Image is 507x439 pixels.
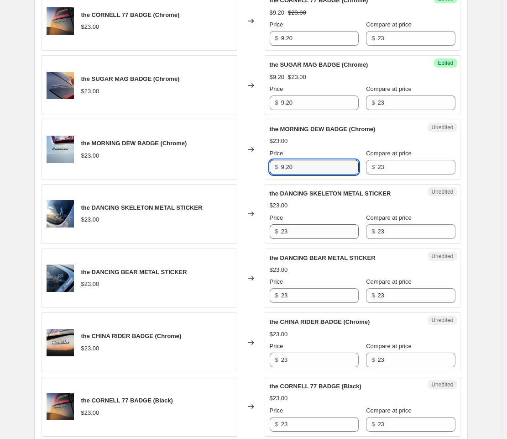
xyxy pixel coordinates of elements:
[81,22,99,32] div: $23.00
[275,164,278,170] span: $
[81,408,99,418] div: $23.00
[81,215,99,224] div: $23.00
[270,8,285,17] div: $9.20
[366,278,412,285] span: Compare at price
[431,381,453,388] span: Unedited
[47,329,74,356] img: chromeChinaRideroncar3_80x.jpg
[47,264,74,292] img: chromebearmetalstickeroncarcopy_80x.jpg
[270,407,283,414] span: Price
[270,343,283,349] span: Price
[270,214,283,221] span: Price
[81,87,99,96] div: $23.00
[81,397,173,404] span: the CORNELL 77 BADGE (Black)
[366,21,412,28] span: Compare at price
[270,254,376,261] span: the DANCING BEAR METAL STICKER
[275,228,278,235] span: $
[366,407,412,414] span: Compare at price
[270,73,285,82] div: $9.20
[270,278,283,285] span: Price
[371,35,375,42] span: $
[288,8,306,17] strike: $23.00
[431,253,453,260] span: Unedited
[371,228,375,235] span: $
[371,356,375,363] span: $
[371,292,375,299] span: $
[270,190,391,197] span: the DANCING SKELETON METAL STICKER
[270,150,283,157] span: Price
[47,7,74,35] img: chromecornell77oncarcopy_80x.jpg
[270,394,288,403] div: $23.00
[270,318,370,325] span: the CHINA RIDER BADGE (Chrome)
[366,343,412,349] span: Compare at price
[270,61,368,68] span: the SUGAR MAG BADGE (Chrome)
[275,292,278,299] span: $
[47,393,74,420] img: chromecornell77oncarcopy_80x.jpg
[438,59,453,67] span: Edited
[366,85,412,92] span: Compare at price
[81,269,187,275] span: the DANCING BEAR METAL STICKER
[47,72,74,99] img: chromesugarmagbadgecopy_80x.jpg
[431,124,453,131] span: Unedited
[275,99,278,106] span: $
[288,73,306,82] strike: $23.00
[81,344,99,353] div: $23.00
[81,75,180,82] span: the SUGAR MAG BADGE (Chrome)
[270,201,288,210] div: $23.00
[366,150,412,157] span: Compare at price
[81,11,180,18] span: the CORNELL 77 BADGE (Chrome)
[371,421,375,428] span: $
[47,200,74,227] img: chromeSkeletononglass2copy_80x.jpg
[371,99,375,106] span: $
[270,383,361,390] span: the CORNELL 77 BADGE (Black)
[81,204,203,211] span: the DANCING SKELETON METAL STICKER
[81,333,182,339] span: the CHINA RIDER BADGE (Chrome)
[270,126,376,132] span: the MORNING DEW BADGE (Chrome)
[81,151,99,160] div: $23.00
[81,280,99,289] div: $23.00
[270,85,283,92] span: Price
[270,265,288,275] div: $23.00
[81,140,187,147] span: the MORNING DEW BADGE (Chrome)
[431,188,453,196] span: Unedited
[275,356,278,363] span: $
[431,317,453,324] span: Unedited
[371,164,375,170] span: $
[270,21,283,28] span: Price
[275,421,278,428] span: $
[366,214,412,221] span: Compare at price
[275,35,278,42] span: $
[270,137,288,146] div: $23.00
[47,136,74,163] img: MorningDewcopy_80x.jpg
[270,330,288,339] div: $23.00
